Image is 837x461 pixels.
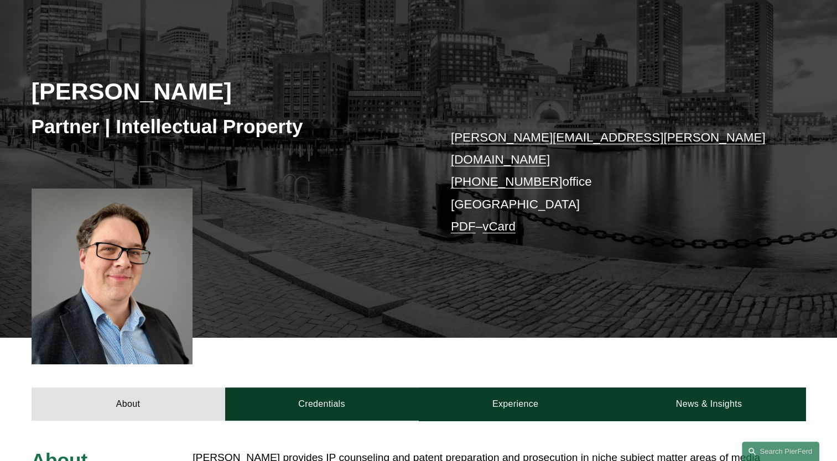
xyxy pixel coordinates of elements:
p: office [GEOGRAPHIC_DATA] – [451,127,773,238]
h2: [PERSON_NAME] [32,77,419,106]
a: PDF [451,219,476,233]
a: News & Insights [612,387,805,421]
a: [PHONE_NUMBER] [451,175,563,188]
a: vCard [482,219,516,233]
h3: Partner | Intellectual Property [32,114,419,139]
a: Credentials [225,387,419,421]
a: Experience [419,387,612,421]
a: [PERSON_NAME][EMAIL_ADDRESS][PERSON_NAME][DOMAIN_NAME] [451,130,766,166]
a: About [32,387,225,421]
a: Search this site [742,442,819,461]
